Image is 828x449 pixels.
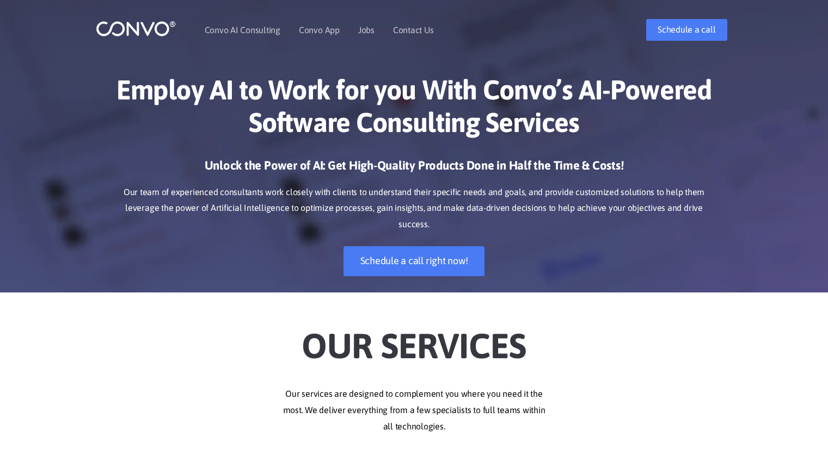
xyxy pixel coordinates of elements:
[344,246,485,276] a: Schedule a call right now!
[112,386,716,435] p: Our services are designed to complement you where you need it the most. We deliver everything fro...
[112,184,716,233] p: Our team of experienced consultants work closely with clients to understand their specific needs ...
[96,20,176,37] img: logo_1.png
[299,26,340,34] a: Convo App
[358,26,375,34] a: Jobs
[112,73,716,147] h1: Employ AI to Work for you With Convo’s AI-Powered Software Consulting Services
[112,158,716,182] h3: Unlock the Power of AI: Get High-Quality Products Done in Half the Time & Costs!
[646,19,727,41] a: Schedule a call
[112,309,716,370] h2: Our Services
[393,26,434,34] a: Contact Us
[205,26,280,34] a: Convo AI Consulting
